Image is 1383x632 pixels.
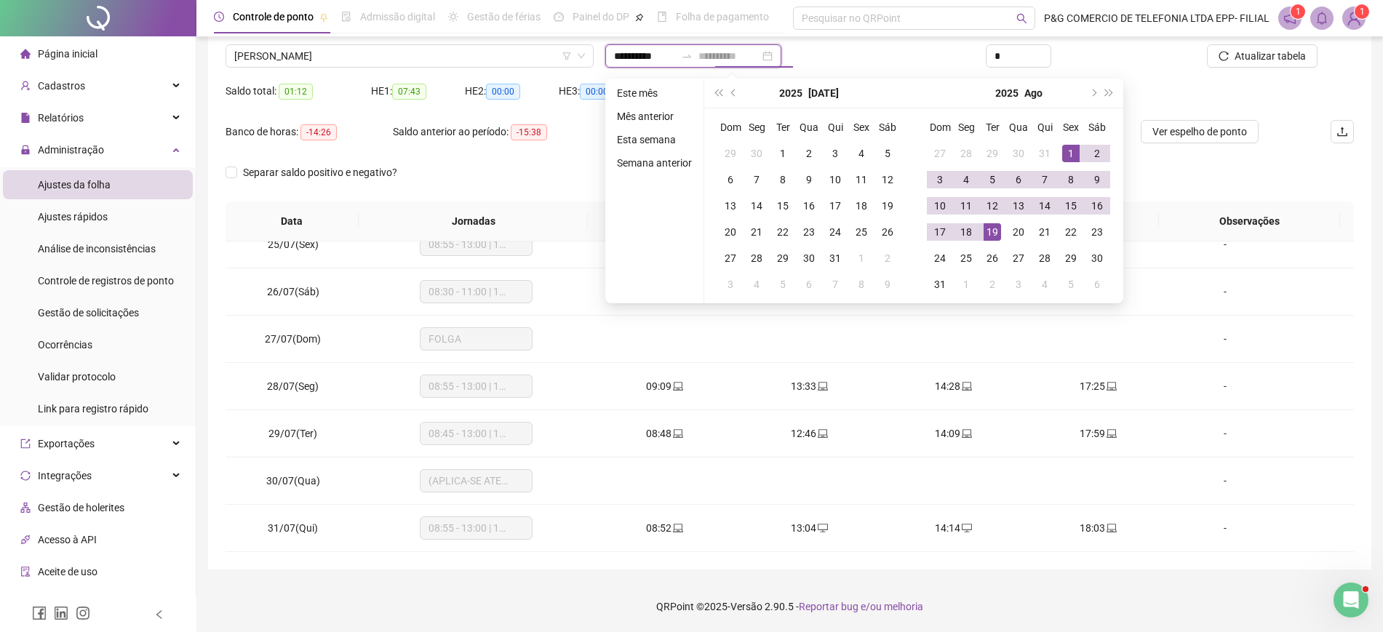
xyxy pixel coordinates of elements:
div: 23 [800,223,818,241]
div: 15 [1062,197,1080,215]
span: to [681,50,693,62]
button: prev-year [726,79,742,108]
div: 7 [826,276,844,293]
span: upload [1336,126,1348,137]
div: 16 [1088,197,1106,215]
td: 2025-08-05 [979,167,1005,193]
span: Administração [38,144,104,156]
td: 2025-07-02 [796,140,822,167]
button: super-next-year [1101,79,1117,108]
td: 2025-07-04 [848,140,874,167]
td: 2025-07-16 [796,193,822,219]
div: 18 [853,197,870,215]
div: 3 [826,145,844,162]
div: HE 3: [559,83,653,100]
span: Reportar bug e/ou melhoria [799,601,923,612]
div: HE 1: [371,83,465,100]
span: 01:12 [279,84,313,100]
div: 17 [826,197,844,215]
span: pushpin [635,13,644,22]
div: 1 [774,145,792,162]
td: 2025-08-14 [1032,193,1058,219]
div: 24 [826,223,844,241]
span: Ver espelho de ponto [1152,124,1247,140]
button: super-prev-year [710,79,726,108]
span: - [1224,333,1227,345]
span: 26/07(Sáb) [267,286,319,297]
div: 30 [748,145,765,162]
div: 1 [853,249,870,267]
span: Admissão digital [360,11,435,23]
div: 17 [931,223,949,241]
td: 2025-08-13 [1005,193,1032,219]
div: Banco de horas: [226,124,393,140]
th: Seg [744,114,770,140]
div: 4 [957,171,975,188]
div: 1 [1062,145,1080,162]
div: 5 [774,276,792,293]
th: Dom [717,114,744,140]
span: api [20,535,31,545]
span: - [1224,286,1227,297]
button: month panel [1024,79,1043,108]
span: Página inicial [38,48,97,60]
li: Semana anterior [611,154,698,172]
td: 2025-08-17 [927,219,953,245]
span: (APLICA-SE ATESTADO) [429,470,524,492]
span: audit [20,567,31,577]
span: 08:55 - 13:00 | 14:10 - 17:55 [429,233,524,255]
div: 14 [1036,197,1053,215]
td: 2025-07-19 [874,193,901,219]
div: 7 [748,171,765,188]
td: 2025-08-10 [927,193,953,219]
span: Validar protocolo [38,371,116,383]
span: 08:55 - 13:00 | 14:10 - 17:55 [429,375,524,397]
td: 2025-07-11 [848,167,874,193]
div: 22 [774,223,792,241]
span: file-done [341,12,351,22]
td: 2025-07-17 [822,193,848,219]
td: 2025-07-27 [717,245,744,271]
span: Separar saldo positivo e negativo? [237,164,403,180]
div: 28 [1036,249,1053,267]
div: 12 [879,171,896,188]
div: 6 [1010,171,1027,188]
div: 28 [957,145,975,162]
img: 7483 [1343,7,1365,29]
td: 2025-06-30 [744,140,770,167]
div: 31 [1036,145,1053,162]
div: 13 [722,197,739,215]
td: 2025-07-25 [848,219,874,245]
td: 2025-08-07 [1032,167,1058,193]
sup: Atualize o seu contato no menu Meus Dados [1355,4,1369,19]
div: 5 [984,171,1001,188]
td: 2025-07-27 [927,140,953,167]
td: 2025-08-30 [1084,245,1110,271]
span: Controle de ponto [233,11,314,23]
td: 2025-07-31 [822,245,848,271]
span: export [20,439,31,449]
td: 2025-08-15 [1058,193,1084,219]
span: 00:00 [580,84,614,100]
td: 2025-07-12 [874,167,901,193]
td: 2025-08-08 [848,271,874,297]
div: 4 [748,276,765,293]
div: 14 [748,197,765,215]
span: home [20,49,31,59]
div: 6 [1088,276,1106,293]
div: 5 [879,145,896,162]
span: 1 [1360,7,1365,17]
td: 2025-08-22 [1058,219,1084,245]
div: 8 [1062,171,1080,188]
td: 2025-08-12 [979,193,1005,219]
span: -14:26 [300,124,337,140]
th: Observações [1159,201,1340,241]
td: 2025-07-24 [822,219,848,245]
td: 2025-08-25 [953,245,979,271]
td: 2025-07-05 [874,140,901,167]
span: swap-right [681,50,693,62]
td: 2025-07-07 [744,167,770,193]
td: 2025-07-15 [770,193,796,219]
div: 21 [1036,223,1053,241]
td: 2025-08-09 [1084,167,1110,193]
